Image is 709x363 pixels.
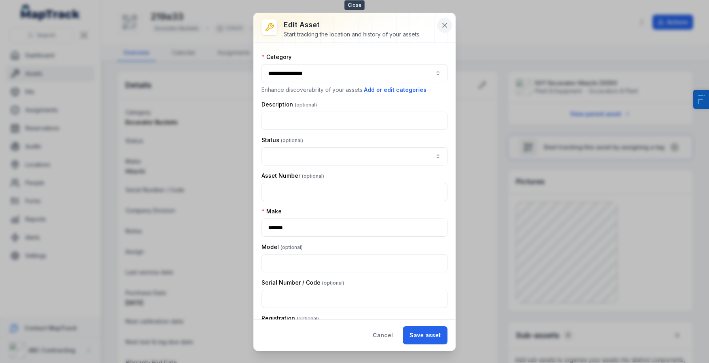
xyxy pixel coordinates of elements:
[284,19,421,30] h3: Edit asset
[262,101,317,108] label: Description
[262,207,282,215] label: Make
[262,279,344,287] label: Serial Number / Code
[366,326,400,344] button: Cancel
[345,0,365,10] span: Close
[262,172,324,180] label: Asset Number
[262,136,303,144] label: Status
[262,243,303,251] label: Model
[284,30,421,38] div: Start tracking the location and history of your assets.
[262,314,319,322] label: Registration
[403,326,447,344] button: Save asset
[364,86,427,94] button: Add or edit categories
[262,86,447,94] p: Enhance discoverability of your assets.
[262,53,292,61] label: Category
